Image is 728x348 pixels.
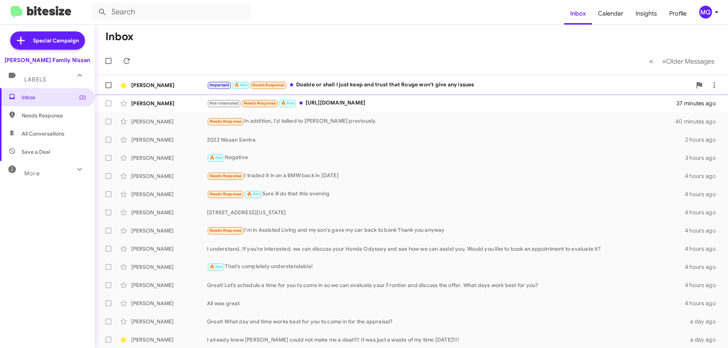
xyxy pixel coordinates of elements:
span: Important [210,83,229,87]
div: All was great [207,300,685,307]
div: 4 hours ago [685,209,722,216]
span: All Conversations [22,130,64,137]
div: [PERSON_NAME] [131,281,207,289]
div: That's completely understandable! [207,262,685,271]
div: [PERSON_NAME] Family Nissan [5,56,90,64]
div: 4 hours ago [685,281,722,289]
div: 40 minutes ago [676,118,722,125]
input: Search [92,3,251,21]
div: 37 minutes ago [676,100,722,107]
div: [PERSON_NAME] [131,336,207,343]
button: Previous [645,53,658,69]
div: [PERSON_NAME] [131,245,207,253]
div: I already knew [PERSON_NAME] could not make me a deal!!!! It was just a waste of my time [DATE]!!!! [207,336,686,343]
div: Great! Let’s schedule a time for you to come in so we can evaluate your Frontier and discuss the ... [207,281,685,289]
span: Older Messages [666,57,714,66]
span: 🔥 Hot [210,155,223,160]
div: a day ago [686,336,722,343]
span: 🔥 Hot [234,83,247,87]
div: 4 hours ago [685,172,722,180]
div: a day ago [686,318,722,325]
div: [STREET_ADDRESS][US_STATE] [207,209,685,216]
span: Inbox [22,94,86,101]
h1: Inbox [105,31,133,43]
div: [PERSON_NAME] [131,190,207,198]
span: Needs Response [210,173,242,178]
div: 4 hours ago [685,227,722,234]
div: 3 hours ago [685,154,722,162]
div: 4 hours ago [685,245,722,253]
span: » [662,56,666,66]
a: Special Campaign [10,31,85,50]
div: 2 hours ago [685,136,722,144]
a: Profile [663,3,693,25]
a: Inbox [564,3,592,25]
div: [PERSON_NAME] [131,318,207,325]
div: I'm in Assisted Living and my son's gave my car back to bank Thank you anyway [207,226,685,235]
div: [PERSON_NAME] [131,136,207,144]
span: Needs Response [244,101,276,106]
span: (2) [79,94,86,101]
div: [PERSON_NAME] [131,227,207,234]
div: [PERSON_NAME] [131,81,207,89]
div: [PERSON_NAME] [131,209,207,216]
span: 🔥 Hot [281,101,294,106]
div: 2022 Nissan Sentra [207,136,685,144]
span: Needs Response [210,192,242,197]
div: MQ [699,6,712,19]
div: Doable or shall I just keep and trust that Rouge won't give any issues [207,81,692,89]
span: Needs Response [210,228,242,233]
div: Negative [207,153,685,162]
span: 🔥 Hot [247,192,260,197]
div: [PERSON_NAME] [131,100,207,107]
a: Insights [629,3,663,25]
span: Needs Response [22,112,86,119]
button: MQ [693,6,720,19]
div: I understand. If you're interested, we can discuss your Honda Odyssey and see how we can assist y... [207,245,685,253]
button: Next [657,53,719,69]
div: 4 hours ago [685,300,722,307]
div: [PERSON_NAME] [131,172,207,180]
div: [PERSON_NAME] [131,300,207,307]
div: Great! What day and time works best for you to come in for the appraisal? [207,318,686,325]
span: Needs Response [252,83,284,87]
div: I traded it in on a BMW back in [DATE] [207,172,685,180]
span: Save a Deal [22,148,50,156]
a: Calendar [592,3,629,25]
div: [PERSON_NAME] [131,263,207,271]
div: [PERSON_NAME] [131,154,207,162]
span: Not-Interested [210,101,239,106]
div: 4 hours ago [685,190,722,198]
div: 4 hours ago [685,263,722,271]
div: [URL][DOMAIN_NAME] [207,99,676,108]
span: Labels [24,76,46,83]
div: [PERSON_NAME] [131,118,207,125]
nav: Page navigation example [645,53,719,69]
span: Needs Response [210,119,242,124]
span: 🔥 Hot [210,264,223,269]
span: More [24,170,40,177]
span: « [649,56,653,66]
div: Sure ill do that this evening [207,190,685,198]
span: Special Campaign [33,37,79,44]
div: In addition, I'd talked to [PERSON_NAME] previously. [207,117,676,126]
